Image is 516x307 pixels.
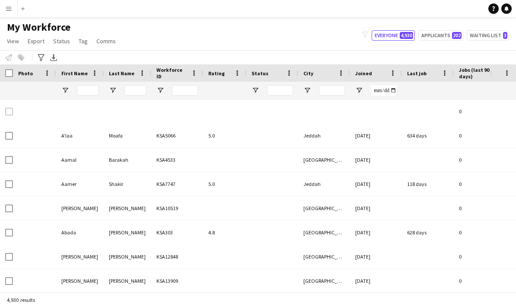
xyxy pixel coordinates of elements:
div: [GEOGRAPHIC_DATA] [298,196,350,220]
span: View [7,37,19,45]
div: 118 days [402,172,454,196]
div: 0 [454,148,510,172]
div: Aamer [56,172,104,196]
div: ‏[PERSON_NAME] [104,221,151,244]
div: Barakah [104,148,151,172]
div: [DATE] [350,196,402,220]
div: 5.0 [203,124,246,147]
div: 0 [454,245,510,269]
button: Open Filter Menu [156,86,164,94]
span: Comms [96,37,116,45]
button: Everyone4,930 [372,30,415,41]
div: KSA5066 [151,124,203,147]
input: Joined Filter Input [371,85,397,96]
div: Moafa [104,124,151,147]
span: 202 [452,32,462,39]
div: 0 [454,269,510,293]
div: [PERSON_NAME] [104,245,151,269]
div: 5.0 [203,172,246,196]
div: [GEOGRAPHIC_DATA] [298,245,350,269]
div: [DATE] [350,172,402,196]
div: Shakir [104,172,151,196]
div: Aamal [56,148,104,172]
div: [DATE] [350,148,402,172]
div: 0 [454,99,510,123]
div: 4.8 [203,221,246,244]
input: Status Filter Input [267,85,293,96]
div: Jeddah [298,124,350,147]
button: Waiting list3 [467,30,509,41]
button: Open Filter Menu [61,86,69,94]
div: [PERSON_NAME] [56,269,104,293]
input: City Filter Input [319,85,345,96]
div: KSA7747 [151,172,203,196]
a: Export [24,35,48,47]
div: [PERSON_NAME] [56,196,104,220]
span: Joined [355,70,372,77]
input: Row Selection is disabled for this row (unchecked) [5,108,13,115]
div: 634 days [402,124,454,147]
span: Jobs (last 90 days) [459,67,494,80]
div: 0 [454,172,510,196]
div: [DATE] [350,269,402,293]
div: [DATE] [350,245,402,269]
div: KSA12848 [151,245,203,269]
div: KSA303 [151,221,203,244]
span: 4,930 [400,32,413,39]
input: Last Name Filter Input [124,85,146,96]
input: Workforce ID Filter Input [172,85,198,96]
div: A’laa [56,124,104,147]
div: KSA4533 [151,148,203,172]
span: 3 [503,32,507,39]
button: Open Filter Menu [252,86,259,94]
div: [DATE] [350,221,402,244]
input: First Name Filter Input [77,85,99,96]
a: Comms [93,35,119,47]
span: Photo [18,70,33,77]
div: [GEOGRAPHIC_DATA] [298,221,350,244]
div: 0 [454,221,510,244]
div: [PERSON_NAME] [104,196,151,220]
button: Applicants202 [418,30,463,41]
div: 628 days [402,221,454,244]
span: Workforce ID [156,67,188,80]
div: [GEOGRAPHIC_DATA] [298,269,350,293]
app-action-btn: Advanced filters [36,52,46,63]
div: [DATE] [350,124,402,147]
a: View [3,35,22,47]
div: 0 [454,124,510,147]
span: My Workforce [7,21,70,34]
span: Last Name [109,70,134,77]
span: Status [252,70,268,77]
div: [PERSON_NAME] [104,269,151,293]
span: City [303,70,313,77]
span: Status [53,37,70,45]
app-action-btn: Export XLSX [48,52,59,63]
button: Open Filter Menu [355,86,363,94]
a: Tag [75,35,91,47]
div: KSA10519 [151,196,203,220]
div: 0 [454,196,510,220]
div: [GEOGRAPHIC_DATA] [298,148,350,172]
span: Export [28,37,45,45]
a: Status [50,35,73,47]
div: ‏Abada [56,221,104,244]
span: Rating [208,70,225,77]
div: [PERSON_NAME] [56,245,104,269]
div: KSA13909 [151,269,203,293]
span: Last job [407,70,427,77]
div: Jeddah [298,172,350,196]
button: Open Filter Menu [303,86,311,94]
span: Tag [79,37,88,45]
span: First Name [61,70,88,77]
button: Open Filter Menu [109,86,117,94]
